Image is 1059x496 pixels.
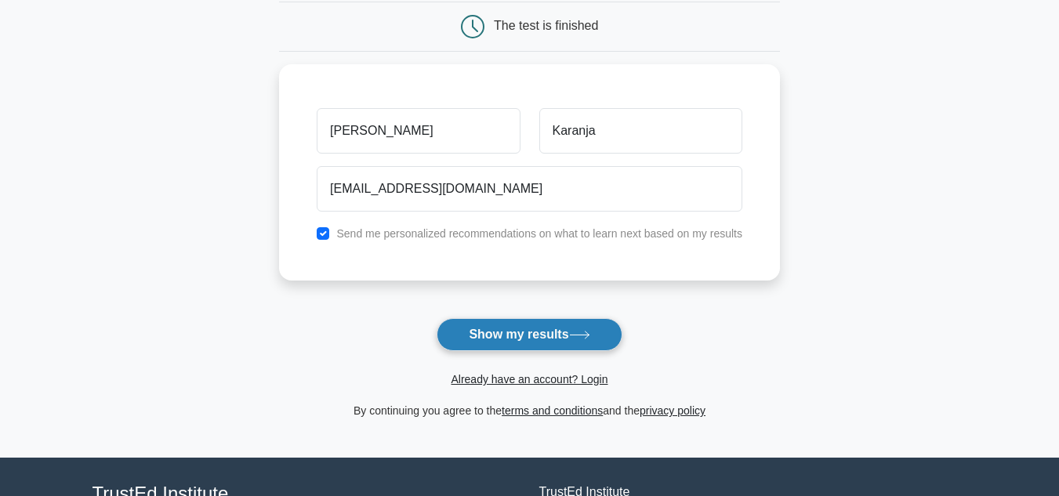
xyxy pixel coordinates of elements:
input: Email [317,166,742,212]
input: Last name [539,108,742,154]
a: privacy policy [640,404,705,417]
a: Already have an account? Login [451,373,607,386]
label: Send me personalized recommendations on what to learn next based on my results [336,227,742,240]
div: The test is finished [494,19,598,32]
div: By continuing you agree to the and the [270,401,789,420]
input: First name [317,108,520,154]
button: Show my results [437,318,622,351]
a: terms and conditions [502,404,603,417]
